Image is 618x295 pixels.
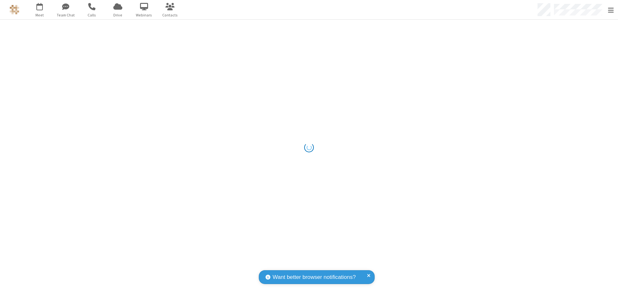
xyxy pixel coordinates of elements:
span: Drive [106,12,130,18]
span: Want better browser notifications? [273,273,356,281]
span: Calls [80,12,104,18]
span: Contacts [158,12,182,18]
span: Webinars [132,12,156,18]
span: Team Chat [54,12,78,18]
span: Meet [28,12,52,18]
img: QA Selenium DO NOT DELETE OR CHANGE [10,5,19,14]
